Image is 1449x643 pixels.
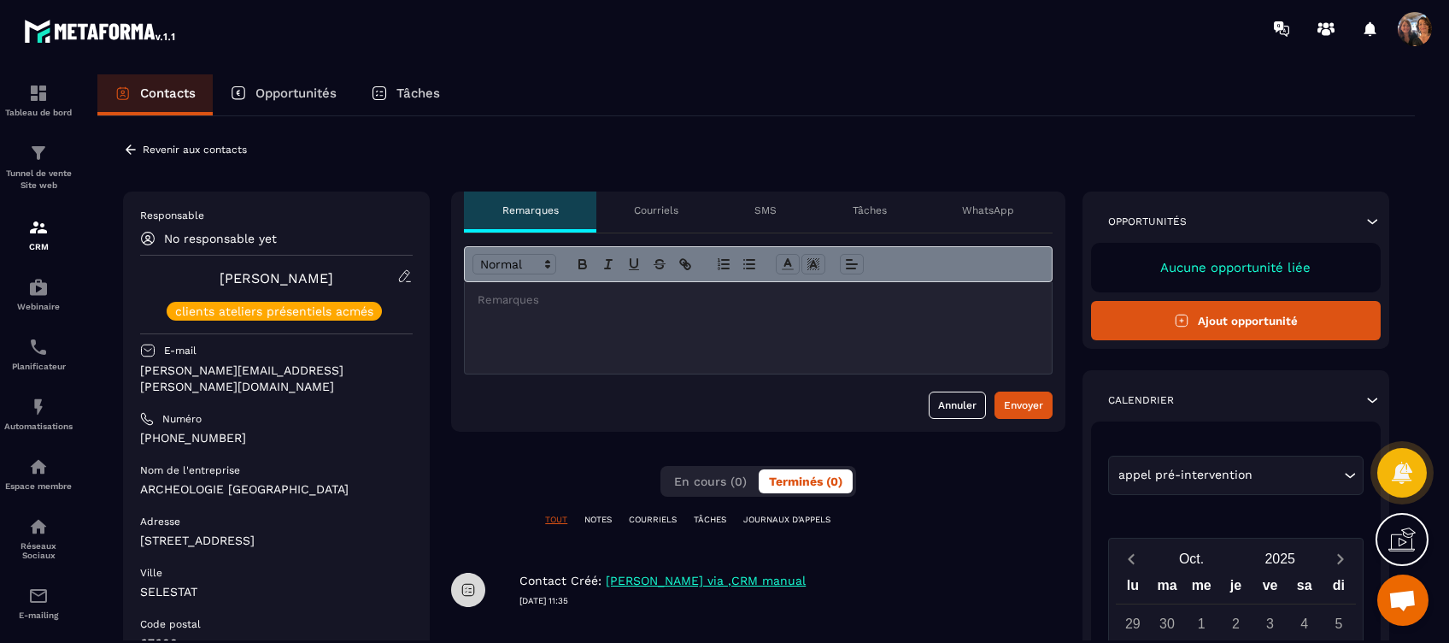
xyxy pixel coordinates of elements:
p: NOTES [584,514,612,526]
p: Contact Créé: [519,573,601,589]
img: automations [28,277,49,298]
p: SELESTAT [140,584,413,600]
p: JOURNAUX D'APPELS [743,514,830,526]
button: Annuler [929,392,986,419]
p: Ville [140,566,162,580]
img: social-network [28,516,49,537]
p: Aucune opportunité liée [1108,260,1364,275]
p: Espace membre [4,481,73,491]
p: Adresse [140,515,180,528]
img: scheduler [28,337,49,357]
button: Envoyer [994,392,1053,419]
div: 2 [1221,609,1251,639]
div: me [1184,574,1218,604]
button: Terminés (0) [759,469,853,493]
img: formation [28,217,49,238]
a: schedulerschedulerPlanificateur [4,324,73,384]
div: 4 [1289,609,1319,639]
p: Revenir aux contacts [143,144,247,156]
img: email [28,586,49,606]
p: Responsable [140,209,413,222]
div: ma [1150,574,1184,604]
a: automationsautomationsAutomatisations [4,384,73,444]
p: Nom de l'entreprise [140,463,240,477]
div: 3 [1255,609,1285,639]
a: emailemailE-mailing [4,573,73,633]
p: Tâches [853,204,887,217]
a: automationsautomationsEspace membre [4,444,73,504]
a: formationformationTunnel de vente Site web [4,130,73,204]
p: Numéro [162,412,202,426]
p: Code postal [140,617,201,631]
p: Tunnel de vente Site web [4,168,73,192]
p: Tâches [396,86,440,101]
a: automationsautomationsWebinaire [4,264,73,324]
p: No responsable yet [164,232,277,245]
span: En cours (0) [674,475,747,488]
p: Opportunités [1108,215,1187,228]
button: Open months overlay [1147,544,1236,574]
a: Tâches [354,74,457,115]
button: En cours (0) [664,469,757,493]
input: Search for option [1257,466,1340,485]
p: Contacts [140,86,196,101]
p: ARCHEOLOGIE [GEOGRAPHIC_DATA] [140,481,413,498]
button: Ajout opportunité [1091,301,1381,340]
button: Previous month [1116,547,1147,570]
a: formationformationCRM [4,204,73,264]
p: [PHONE_NUMBER] [140,430,413,446]
span: appel pré-intervention [1115,466,1257,485]
p: [PERSON_NAME] via ,CRM manual [606,573,806,589]
img: formation [28,83,49,103]
img: formation [28,143,49,163]
div: 1 [1187,609,1217,639]
div: 30 [1153,609,1182,639]
p: Planificateur [4,362,73,371]
span: Terminés (0) [769,475,842,488]
p: clients ateliers présentiels acmés [175,305,373,317]
img: automations [28,457,49,477]
div: ve [1252,574,1287,604]
div: Envoyer [1004,397,1043,414]
p: Webinaire [4,302,73,311]
a: Contacts [97,74,213,115]
p: CRM [4,242,73,251]
p: TOUT [545,514,567,526]
img: logo [24,15,178,46]
div: sa [1288,574,1322,604]
p: COURRIELS [629,514,677,526]
p: SMS [754,204,777,217]
a: formationformationTableau de bord [4,70,73,130]
p: WhatsApp [962,204,1014,217]
p: [PERSON_NAME][EMAIL_ADDRESS][PERSON_NAME][DOMAIN_NAME] [140,363,413,395]
p: Réseaux Sociaux [4,541,73,560]
div: lu [1116,574,1150,604]
a: [PERSON_NAME] [220,270,333,286]
p: [STREET_ADDRESS] [140,533,413,549]
div: je [1218,574,1252,604]
div: 5 [1323,609,1353,639]
a: social-networksocial-networkRéseaux Sociaux [4,504,73,573]
p: [DATE] 11:35 [519,595,1065,607]
img: automations [28,397,49,417]
p: Calendrier [1108,393,1174,407]
div: di [1322,574,1356,604]
p: Remarques [502,204,559,217]
p: Courriels [634,204,678,217]
div: Search for option [1108,456,1364,495]
p: E-mail [164,344,197,357]
p: Opportunités [255,86,337,101]
button: Next month [1324,547,1356,570]
p: TÂCHES [694,514,726,526]
a: Opportunités [213,74,354,115]
p: Tableau de bord [4,108,73,117]
p: Automatisations [4,422,73,431]
button: Open years overlay [1235,544,1324,574]
div: Ouvrir le chat [1377,575,1428,626]
p: E-mailing [4,611,73,620]
div: 29 [1118,609,1147,639]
